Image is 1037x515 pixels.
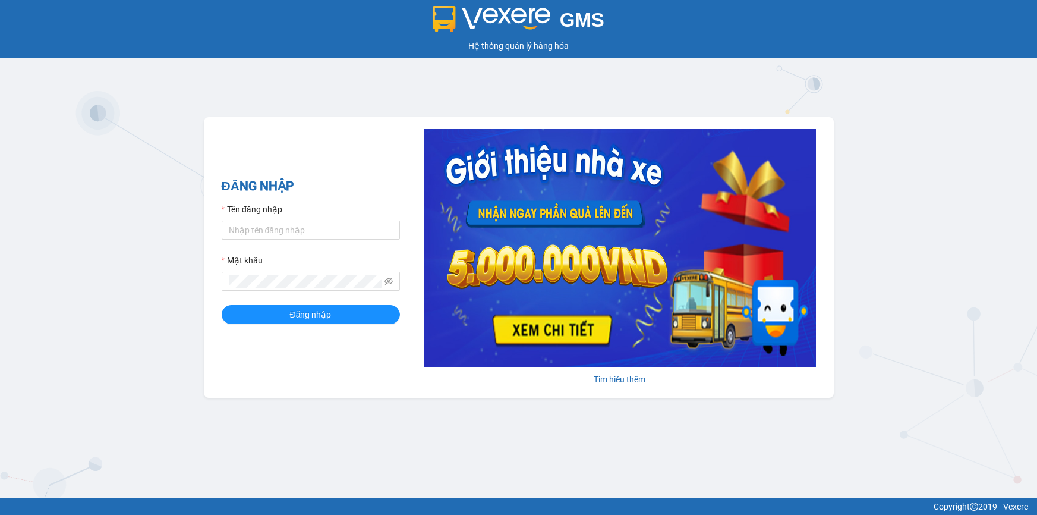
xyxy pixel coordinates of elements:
div: Tìm hiểu thêm [424,373,816,386]
span: GMS [560,9,604,31]
div: Copyright 2019 - Vexere [9,500,1028,513]
label: Mật khẩu [222,254,263,267]
label: Tên đăng nhập [222,203,282,216]
a: GMS [433,18,604,27]
span: copyright [970,503,978,511]
input: Mật khẩu [229,275,382,288]
div: Hệ thống quản lý hàng hóa [3,39,1034,52]
img: logo 2 [433,6,550,32]
img: banner-0 [424,129,816,367]
input: Tên đăng nhập [222,221,400,240]
button: Đăng nhập [222,305,400,324]
h2: ĐĂNG NHẬP [222,177,400,196]
span: Đăng nhập [290,308,332,321]
span: eye-invisible [384,277,393,285]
